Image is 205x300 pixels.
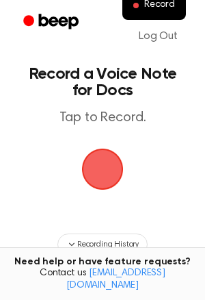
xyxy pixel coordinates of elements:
button: Recording History [57,234,148,255]
img: Beep Logo [82,149,123,190]
a: [EMAIL_ADDRESS][DOMAIN_NAME] [66,268,165,290]
a: Beep [14,9,91,36]
h1: Record a Voice Note for Docs [25,66,180,99]
span: Contact us [8,268,197,292]
a: Log Out [125,20,191,53]
span: Recording History [77,238,139,251]
p: Tap to Record. [25,110,180,127]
